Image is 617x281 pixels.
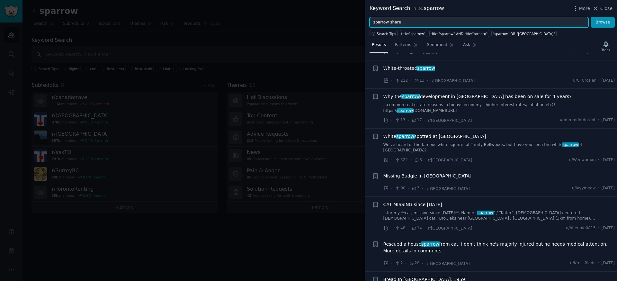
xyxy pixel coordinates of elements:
[427,42,447,48] span: Sentiment
[477,211,494,215] span: sparrow
[425,186,470,191] span: r/[GEOGRAPHIC_DATA]
[414,157,422,163] span: 8
[393,40,420,53] a: Patterns
[410,77,411,84] span: ·
[408,117,409,124] span: ·
[598,186,599,191] span: ·
[430,78,475,83] span: r/[GEOGRAPHIC_DATA]
[424,157,425,163] span: ·
[411,186,419,191] span: 3
[391,225,392,231] span: ·
[401,32,426,36] div: title:"sparrow"
[383,241,615,254] a: Rescued a housesparrowfrom cat. I don't think he's majorly injured but he needs medical attention...
[598,157,599,163] span: ·
[412,6,416,12] span: in
[370,17,588,28] input: Try a keyword related to your business
[602,260,615,266] span: [DATE]
[396,134,415,139] span: sparrow
[424,225,425,231] span: ·
[408,185,409,192] span: ·
[429,30,489,37] a: title:"sparrow" AND title:"toronto"
[602,117,615,123] span: [DATE]
[428,226,472,231] span: r/[GEOGRAPHIC_DATA]
[422,185,423,192] span: ·
[391,260,392,267] span: ·
[405,260,407,267] span: ·
[391,157,392,163] span: ·
[383,93,572,100] a: Why thesparrowdevelopment in [GEOGRAPHIC_DATA] has been on sale for 4 years?
[422,260,423,267] span: ·
[383,241,615,254] span: Rescued a house from cat. I don't think he's majorly injured but he needs medical attention. More...
[395,117,405,123] span: 13
[400,30,427,37] a: title:"sparrow"
[401,94,420,99] span: sparrow
[383,133,486,140] a: Whitesparrowspotted at [GEOGRAPHIC_DATA]
[598,225,599,231] span: ·
[370,30,398,37] button: Search Tips
[383,173,471,179] a: Missing Budgie In [GEOGRAPHIC_DATA]
[559,117,596,123] span: u/ummmdotdotdot
[409,260,419,266] span: 28
[424,117,425,124] span: ·
[395,42,411,48] span: Patterns
[431,32,487,36] div: title:"sparrow" AND title:"toronto"
[592,5,613,12] button: Close
[411,117,422,123] span: 17
[425,261,470,266] span: r/[GEOGRAPHIC_DATA]
[572,5,590,12] button: More
[598,117,599,123] span: ·
[602,78,615,84] span: [DATE]
[414,78,425,84] span: 13
[383,210,615,222] a: ...for my **cat, missing since [DATE]**. Name: “sparrow” / “Kater”. [DEMOGRAPHIC_DATA] neutered [...
[391,185,392,192] span: ·
[421,241,440,247] span: sparrow
[383,93,572,100] span: Why the development in [GEOGRAPHIC_DATA] has been on sale for 4 years?
[602,186,615,191] span: [DATE]
[427,77,428,84] span: ·
[383,65,435,72] span: White-throated
[428,118,472,123] span: r/[GEOGRAPHIC_DATA]
[383,65,435,72] a: White-throatedsparrow
[397,108,414,113] span: sparrow
[391,77,392,84] span: ·
[428,158,472,162] span: r/[GEOGRAPHIC_DATA]
[591,17,615,28] button: Browse
[425,40,456,53] a: Sentiment
[370,40,388,53] a: Results
[569,157,596,163] span: u/Weewomxn
[562,142,579,147] span: sparrow
[600,5,613,12] span: Close
[377,32,396,36] span: Search Tips
[602,157,615,163] span: [DATE]
[411,225,422,231] span: 14
[395,260,403,266] span: 2
[416,66,435,71] span: sparrow
[566,225,596,231] span: u/bhennig0815
[570,260,596,266] span: u/KrossBlade
[461,40,479,53] a: Ask
[463,42,470,48] span: Ask
[572,186,596,191] span: u/ivyymeow
[383,133,486,140] span: White spotted at [GEOGRAPHIC_DATA]
[395,225,405,231] span: 48
[383,142,615,153] a: We've heard of the famous white squirrel of Trinity Bellwoods, but have you seen the whitesparrow...
[383,201,442,208] a: CAT MISSING since [DATE]
[372,42,386,48] span: Results
[602,225,615,231] span: [DATE]
[598,260,599,266] span: ·
[423,50,438,55] span: r/askTO
[370,5,444,13] div: Keyword Search sparrow
[491,30,557,37] a: "sparrow" OR "[GEOGRAPHIC_DATA]"
[410,157,411,163] span: ·
[408,225,409,231] span: ·
[493,32,555,36] div: "sparrow" OR "[GEOGRAPHIC_DATA]"
[573,78,595,84] span: u/CTCrozier
[395,157,408,163] span: 322
[579,5,590,12] span: More
[395,78,408,84] span: 212
[383,102,615,113] a: ...common real estate reasons in todays economy - higher interest rates, inflation etc)? https://...
[395,186,405,191] span: 90
[598,78,599,84] span: ·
